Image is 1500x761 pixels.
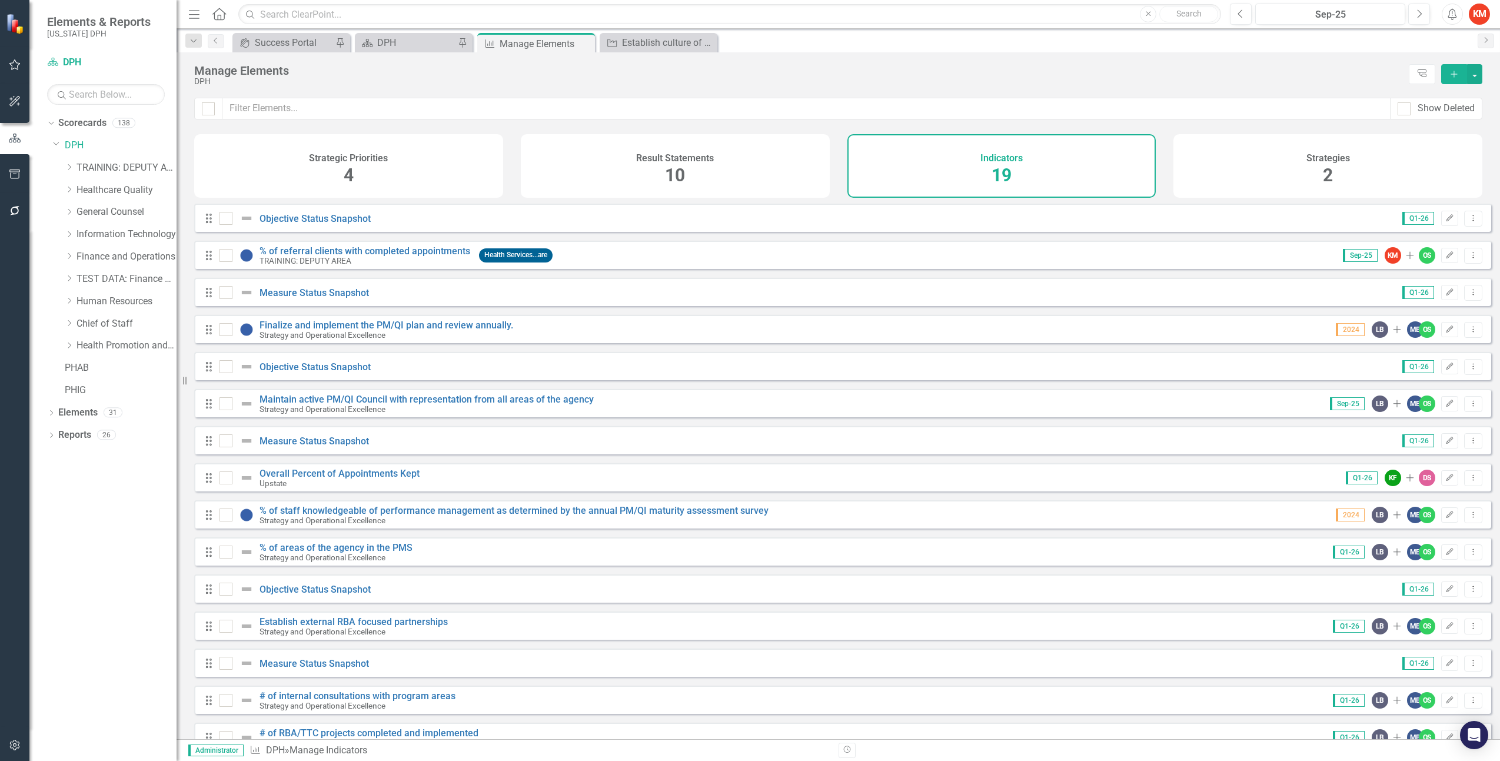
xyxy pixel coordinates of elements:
[1418,102,1475,115] div: Show Deleted
[1407,396,1423,412] div: MB
[1407,507,1423,523] div: MB
[1407,544,1423,560] div: MB
[260,542,413,553] a: % of areas of the agency in the PMS
[240,471,254,485] img: Not Defined
[250,744,830,757] div: » Manage Indicators
[260,213,371,224] a: Objective Status Snapshot
[240,508,254,522] img: No Information
[77,161,177,175] a: TRAINING: DEPUTY AREA
[58,117,107,130] a: Scorecards
[260,505,769,516] a: % of staff knowledgeable of performance management as determined by the annual PM/QI maturity ass...
[97,430,116,440] div: 26
[194,77,1403,86] div: DPH
[1372,618,1388,634] div: LB
[1306,153,1350,164] h4: Strategies
[240,285,254,300] img: Not Defined
[240,619,254,633] img: Not Defined
[1419,247,1435,264] div: OS
[1419,507,1435,523] div: OS
[1419,692,1435,709] div: OS
[1346,471,1378,484] span: Q1-26
[240,248,254,262] img: No Information
[260,727,478,739] a: # of RBA/TTC projects completed and implemented
[1323,165,1333,185] span: 2
[1407,618,1423,634] div: MB
[222,98,1391,119] input: Filter Elements...
[240,730,254,745] img: Not Defined
[266,745,285,756] a: DPH
[260,516,385,525] small: Strategy and Operational Excellence
[260,331,385,340] small: Strategy and Operational Excellence
[260,553,385,562] small: Strategy and Operational Excellence
[1402,360,1434,373] span: Q1-26
[65,384,177,397] a: PHIG
[1402,657,1434,670] span: Q1-26
[260,479,287,488] small: Upstate
[1330,397,1365,410] span: Sep-25
[260,468,420,479] a: Overall Percent of Appointments Kept
[1333,731,1365,744] span: Q1-26
[260,245,470,257] a: % of referral clients with completed appointments
[1402,434,1434,447] span: Q1-26
[1419,396,1435,412] div: OS
[992,165,1012,185] span: 19
[260,584,371,595] a: Objective Status Snapshot
[1419,618,1435,634] div: OS
[1402,583,1434,596] span: Q1-26
[260,257,351,265] small: TRAINING: DEPUTY AREA
[238,4,1221,25] input: Search ClearPoint...
[1419,544,1435,560] div: OS
[47,84,165,105] input: Search Below...
[1336,323,1365,336] span: 2024
[77,273,177,286] a: TEST DATA: Finance and Operations (Copy)
[65,361,177,375] a: PHAB
[260,739,385,747] small: Strategy and Operational Excellence
[77,339,177,353] a: Health Promotion and Services
[1407,729,1423,746] div: MB
[240,656,254,670] img: Not Defined
[112,118,135,128] div: 138
[1419,321,1435,338] div: OS
[260,690,455,702] a: # of internal consultations with program areas
[260,287,369,298] a: Measure Status Snapshot
[377,35,455,50] div: DPH
[1336,509,1365,521] span: 2024
[260,405,385,414] small: Strategy and Operational Excellence
[240,360,254,374] img: Not Defined
[1333,620,1365,633] span: Q1-26
[1402,212,1434,225] span: Q1-26
[1469,4,1490,25] button: KM
[77,250,177,264] a: Finance and Operations
[240,582,254,596] img: Not Defined
[1460,721,1488,749] div: Open Intercom Messenger
[47,29,151,38] small: [US_STATE] DPH
[665,165,685,185] span: 10
[1385,247,1401,264] div: KM
[603,35,714,50] a: Establish culture of performance management
[240,434,254,448] img: Not Defined
[6,14,26,34] img: ClearPoint Strategy
[1333,546,1365,559] span: Q1-26
[622,35,714,50] div: Establish culture of performance management
[1372,321,1388,338] div: LB
[240,545,254,559] img: Not Defined
[240,397,254,411] img: Not Defined
[77,317,177,331] a: Chief of Staff
[1372,729,1388,746] div: LB
[65,139,177,152] a: DPH
[1407,321,1423,338] div: MB
[260,320,513,331] a: Finalize and implement the PM/QI plan and review annually.
[77,184,177,197] a: Healthcare Quality
[1176,9,1202,18] span: Search
[1419,729,1435,746] div: OS
[260,627,385,636] small: Strategy and Operational Excellence
[47,56,165,69] a: DPH
[255,35,332,50] div: Success Portal
[77,228,177,241] a: Information Technology
[77,205,177,219] a: General Counsel
[240,323,254,337] img: No Information
[235,35,332,50] a: Success Portal
[500,36,592,51] div: Manage Elements
[358,35,455,50] a: DPH
[1372,544,1388,560] div: LB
